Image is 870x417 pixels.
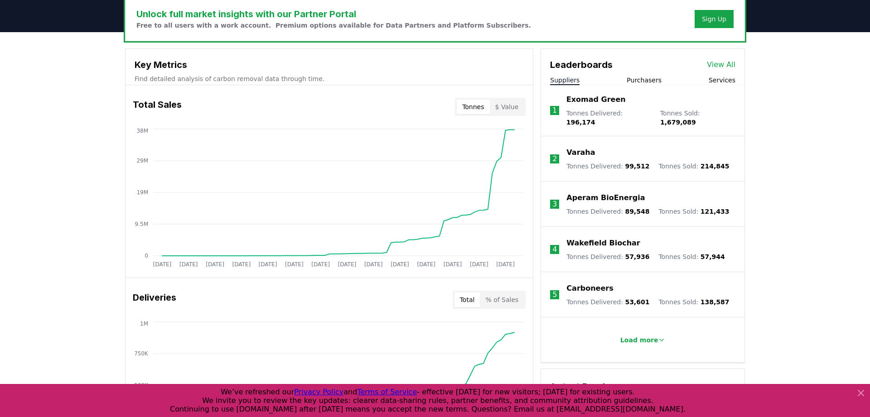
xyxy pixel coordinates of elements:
[206,261,224,268] tspan: [DATE]
[552,380,734,393] h3: Latest Purchases
[417,261,435,268] tspan: [DATE]
[566,192,645,203] a: Aperam BioEnergia
[259,261,277,268] tspan: [DATE]
[695,10,734,28] button: Sign Up
[627,76,662,85] button: Purchasers
[145,253,148,259] tspan: 0
[566,147,595,158] a: Varaha
[625,208,649,215] span: 89,548
[136,128,148,134] tspan: 38M
[490,100,524,114] button: $ Value
[566,94,626,105] a: Exomad Green
[613,331,673,349] button: Load more
[135,74,524,83] p: Find detailed analysis of carbon removal data through time.
[454,292,480,307] button: Total
[364,261,383,268] tspan: [DATE]
[140,321,148,327] tspan: 1M
[709,76,735,85] button: Services
[232,261,251,268] tspan: [DATE]
[660,119,696,126] span: 1,679,089
[285,261,304,268] tspan: [DATE]
[625,163,649,170] span: 99,512
[552,105,557,116] p: 1
[550,58,613,72] h3: Leaderboards
[620,336,658,345] p: Load more
[658,207,729,216] p: Tonnes Sold :
[135,221,148,227] tspan: 9.5M
[625,253,649,260] span: 57,936
[552,199,557,210] p: 3
[136,158,148,164] tspan: 29M
[566,252,649,261] p: Tonnes Delivered :
[134,382,149,388] tspan: 500K
[701,208,730,215] span: 121,433
[338,261,357,268] tspan: [DATE]
[701,163,730,170] span: 214,845
[550,76,580,85] button: Suppliers
[707,59,735,70] a: View All
[457,100,489,114] button: Tonnes
[311,261,330,268] tspan: [DATE]
[552,153,557,164] p: 2
[625,298,649,306] span: 53,601
[134,350,149,357] tspan: 750K
[496,261,515,268] tspan: [DATE]
[444,261,462,268] tspan: [DATE]
[566,283,613,294] a: Carboneers
[133,291,176,309] h3: Deliveries
[552,289,557,300] p: 5
[135,58,524,72] h3: Key Metrics
[470,261,488,268] tspan: [DATE]
[552,244,557,255] p: 4
[658,297,729,307] p: Tonnes Sold :
[702,14,726,24] a: Sign Up
[153,261,172,268] tspan: [DATE]
[658,252,725,261] p: Tonnes Sold :
[701,298,730,306] span: 138,587
[658,162,729,171] p: Tonnes Sold :
[133,98,182,116] h3: Total Sales
[566,207,649,216] p: Tonnes Delivered :
[566,238,640,249] a: Wakefield Biochar
[179,261,198,268] tspan: [DATE]
[701,253,725,260] span: 57,944
[566,109,651,127] p: Tonnes Delivered :
[391,261,409,268] tspan: [DATE]
[566,119,595,126] span: 196,174
[660,109,735,127] p: Tonnes Sold :
[480,292,524,307] button: % of Sales
[136,7,531,21] h3: Unlock full market insights with our Partner Portal
[566,162,649,171] p: Tonnes Delivered :
[566,297,649,307] p: Tonnes Delivered :
[136,189,148,196] tspan: 19M
[136,21,531,30] p: Free to all users with a work account. Premium options available for Data Partners and Platform S...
